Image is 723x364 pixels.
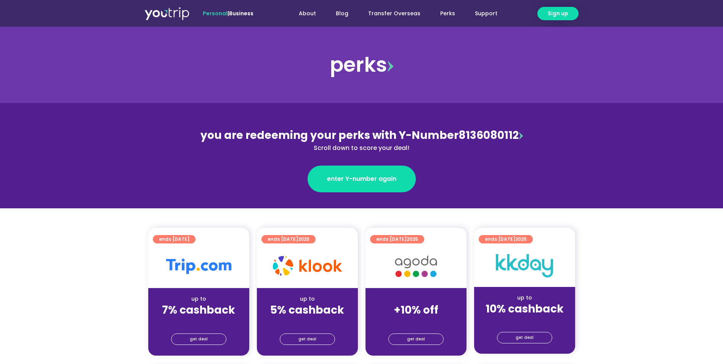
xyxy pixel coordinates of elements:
[407,334,425,345] span: get deal
[480,294,569,302] div: up to
[327,174,396,184] span: enter Y-number again
[326,6,358,21] a: Blog
[394,303,438,317] strong: +10% off
[548,10,568,18] span: Sign up
[229,10,253,17] a: Business
[203,10,253,17] span: |
[298,334,316,345] span: get deal
[515,236,527,242] span: 2025
[270,303,344,317] strong: 5% cashback
[358,6,430,21] a: Transfer Overseas
[196,143,527,153] div: Scroll down to score your deal!
[153,235,196,243] a: ends [DATE]
[268,235,309,243] span: ends [DATE]
[308,166,416,192] a: enter Y-number again
[280,333,335,345] a: get deal
[171,333,226,345] a: get deal
[162,303,235,317] strong: 7% cashback
[465,6,507,21] a: Support
[196,127,527,153] div: 8136080112
[430,6,465,21] a: Perks
[200,128,458,143] span: you are redeeming your perks with Y-Number
[537,7,579,20] a: Sign up
[190,334,208,345] span: get deal
[388,333,444,345] a: get deal
[407,236,418,242] span: 2025
[497,332,552,343] a: get deal
[486,301,564,316] strong: 10% cashback
[372,317,460,325] div: (for stays only)
[376,235,418,243] span: ends [DATE]
[370,235,424,243] a: ends [DATE]2025
[479,235,533,243] a: ends [DATE]2025
[516,332,534,343] span: get deal
[261,235,316,243] a: ends [DATE]2025
[203,10,228,17] span: Personal
[298,236,309,242] span: 2025
[480,316,569,324] div: (for stays only)
[263,295,352,303] div: up to
[485,235,527,243] span: ends [DATE]
[289,6,326,21] a: About
[159,235,189,243] span: ends [DATE]
[154,295,243,303] div: up to
[274,6,507,21] nav: Menu
[409,295,423,303] span: up to
[154,317,243,325] div: (for stays only)
[263,317,352,325] div: (for stays only)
